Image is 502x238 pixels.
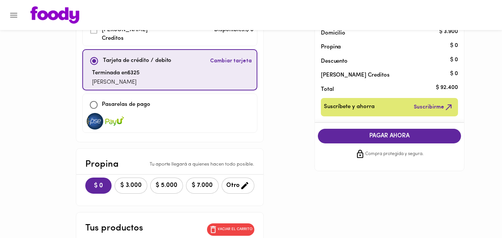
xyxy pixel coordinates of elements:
[450,42,458,50] p: $ 0
[318,129,461,143] button: PAGAR AHORA
[450,56,458,64] p: $ 0
[324,102,375,112] span: Suscríbete y ahorra
[458,194,494,230] iframe: Messagebird Livechat Widget
[414,102,454,112] span: Suscribirme
[321,29,346,37] p: Domicilio
[321,43,446,51] p: Propina
[102,18,153,43] p: Usar [PERSON_NAME] Creditos
[150,161,254,168] p: Tu aporte llegará a quienes hacen todo posible.
[321,71,446,79] p: [PERSON_NAME] Creditos
[321,57,348,65] p: Descuento
[92,78,140,87] p: [PERSON_NAME]
[218,227,253,232] p: Vaciar el carrito
[102,101,150,109] p: Pasarelas de pago
[412,101,455,113] button: Suscribirme
[85,221,143,235] p: Tus productos
[119,182,142,189] span: $ 3.000
[215,26,254,35] p: Disponibles: $ 0
[321,86,446,93] p: Total
[85,158,119,171] p: Propina
[86,113,104,130] img: visa
[222,178,254,194] button: Otro
[115,178,147,194] button: $ 3.000
[436,84,458,92] p: $ 92.400
[191,182,214,189] span: $ 7.000
[105,113,124,130] img: visa
[207,223,254,236] button: Vaciar el carrito
[155,182,178,189] span: $ 5.000
[227,181,249,190] span: Otro
[450,70,458,78] p: $ 0
[92,69,140,78] p: Terminada en 6325
[325,133,454,140] span: PAGAR AHORA
[366,151,424,158] span: Compra protegida y segura.
[91,182,106,190] span: $ 0
[209,53,254,69] button: Cambiar tarjeta
[5,6,23,24] button: Menu
[210,57,252,65] span: Cambiar tarjeta
[85,178,112,194] button: $ 0
[186,178,219,194] button: $ 7.000
[150,178,183,194] button: $ 5.000
[439,28,458,36] p: $ 3.900
[103,57,172,65] p: Tarjeta de crédito / debito
[30,6,79,24] img: logo.png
